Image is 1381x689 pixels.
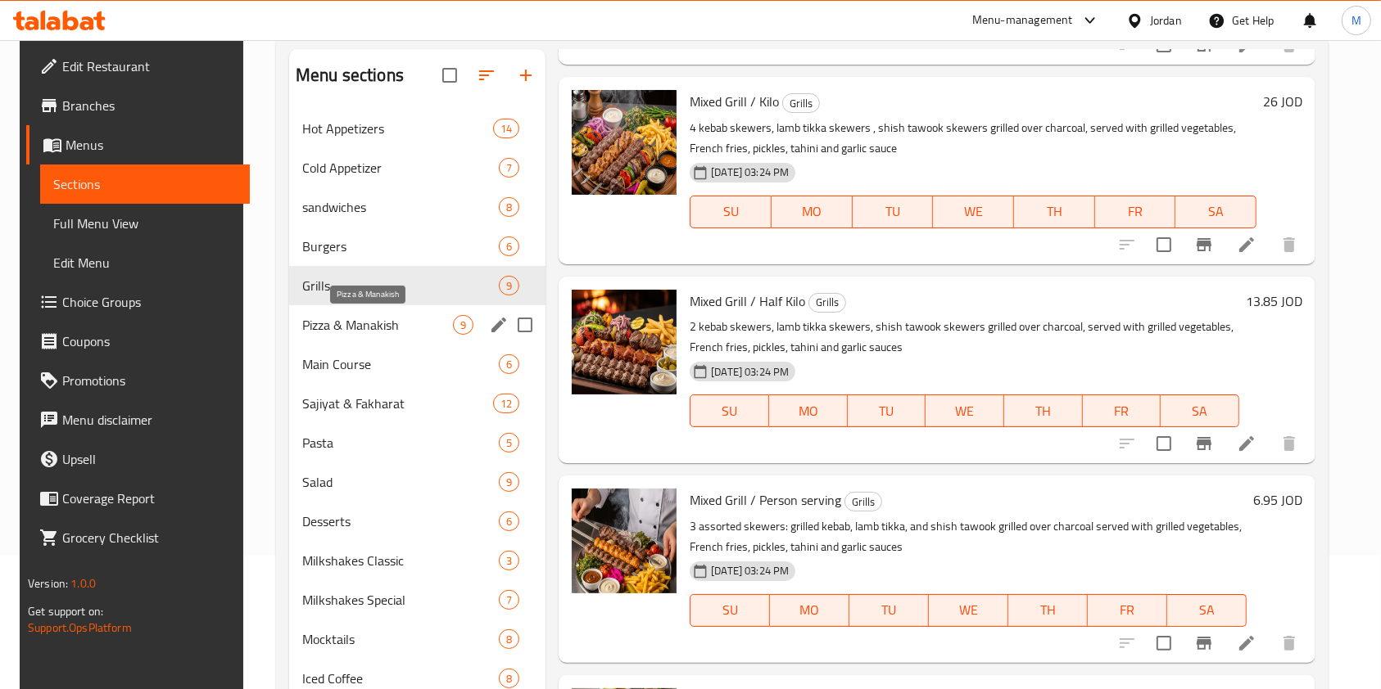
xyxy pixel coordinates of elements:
span: Mixed Grill / Kilo [690,89,779,114]
span: 5 [500,435,518,451]
span: 7 [500,592,518,608]
span: FR [1094,598,1161,622]
span: Select to update [1147,426,1181,461]
a: Full Menu View [40,204,251,243]
span: Hot Appetizers [302,119,493,138]
a: Menus [26,125,251,164]
span: SU [697,598,763,622]
span: 6 [500,357,518,372]
span: 7 [500,160,518,176]
span: Grocery Checklist [62,528,238,547]
span: SU [697,200,765,223]
div: Mocktails8 [289,619,546,659]
span: 9 [500,475,518,490]
span: TU [856,598,922,622]
button: delete [1270,424,1309,463]
a: Choice Groups [26,282,251,322]
div: Grills [782,93,820,113]
span: SU [697,399,763,423]
span: TH [1021,200,1089,223]
div: items [499,276,519,295]
span: Select to update [1147,626,1181,660]
span: Burgers [302,236,499,256]
span: Iced Coffee [302,669,499,688]
span: Milkshakes Special [302,590,499,610]
button: SA [1161,394,1239,427]
button: TU [848,394,926,427]
span: Sections [53,174,238,194]
span: SA [1182,200,1250,223]
span: WE [932,399,998,423]
span: Full Menu View [53,214,238,233]
span: Choice Groups [62,292,238,312]
span: Upsell [62,449,238,469]
span: Main Course [302,354,499,374]
h6: 6.95 JOD [1253,489,1302,511]
a: Sections [40,164,251,204]
span: Desserts [302,511,499,531]
div: items [499,354,519,374]
span: Version: [28,573,68,594]
span: TU [859,200,927,223]
span: Get support on: [28,601,103,622]
h6: 26 JOD [1263,90,1302,113]
button: SU [690,196,772,228]
button: Branch-specific-item [1184,624,1224,663]
span: [DATE] 03:24 PM [704,563,795,579]
span: WE [940,200,1007,223]
span: Sajiyat & Fakharat [302,394,493,413]
span: M [1352,11,1361,29]
button: TH [1008,594,1088,627]
span: [DATE] 03:24 PM [704,164,795,180]
a: Edit Menu [40,243,251,282]
a: Support.OpsPlatform [28,617,132,638]
div: Jordan [1150,11,1182,29]
span: TU [854,399,920,423]
span: 6 [500,514,518,529]
span: MO [776,399,841,423]
div: Grills9 [289,266,546,305]
button: WE [929,594,1008,627]
div: Milkshakes Classic3 [289,541,546,580]
span: SA [1174,598,1240,622]
span: TH [1011,399,1076,423]
div: items [499,236,519,256]
button: Branch-specific-item [1184,424,1224,463]
span: MO [777,598,843,622]
a: Edit menu item [1237,633,1256,653]
span: Sort sections [467,56,506,95]
button: TU [849,594,929,627]
span: [DATE] 03:24 PM [704,364,795,380]
span: 3 [500,553,518,569]
div: Mocktails [302,629,499,649]
button: SA [1167,594,1247,627]
h6: 13.85 JOD [1246,290,1302,313]
span: MO [778,200,846,223]
span: TH [1015,598,1081,622]
button: edit [487,313,511,337]
img: Mixed Grill / Kilo [572,90,677,195]
span: Cold Appetizer [302,158,499,178]
span: Branches [62,96,238,115]
button: Add section [506,56,546,95]
span: 9 [454,317,473,333]
p: 3 assorted skewers: grilled kebab, lamb tikka, and shish tawook grilled over charcoal served with... [690,516,1247,557]
span: Select all sections [432,58,467,92]
button: SA [1175,196,1256,228]
img: Mixed Grill / Half Kilo [572,290,677,394]
div: Grills [302,276,499,295]
span: FR [1102,200,1170,223]
div: Hot Appetizers14 [289,109,546,148]
span: Menus [66,135,238,155]
span: Grills [809,293,845,312]
button: delete [1270,624,1309,663]
button: TH [1004,394,1083,427]
span: Salad [302,472,499,492]
div: Cold Appetizer7 [289,148,546,187]
p: 2 kebab skewers, lamb tikka skewers, shish tawook skewers grilled over charcoal, served with gril... [690,317,1239,358]
button: WE [933,196,1014,228]
div: items [453,315,473,335]
a: Grocery Checklist [26,518,251,557]
button: FR [1088,594,1167,627]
